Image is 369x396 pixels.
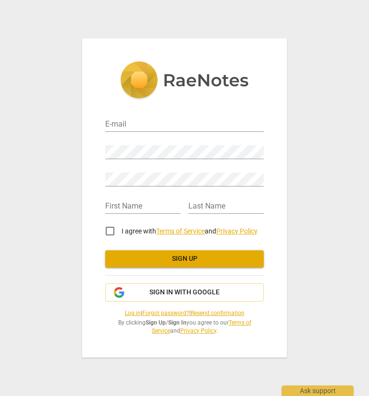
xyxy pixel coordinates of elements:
[105,283,264,302] button: Sign in with Google
[152,319,251,334] a: Terms of Service
[216,227,258,235] a: Privacy Policy
[146,319,166,326] b: Sign Up
[125,310,141,316] a: Log in
[282,385,354,396] div: Ask support
[180,327,216,334] a: Privacy Policy
[120,61,249,101] img: 5ac2273c67554f335776073100b6d88f.svg
[168,319,186,326] b: Sign In
[105,309,264,317] span: | |
[105,250,264,268] button: Sign up
[105,319,264,335] span: By clicking / you agree to our and .
[142,310,189,316] a: Forgot password?
[113,254,256,264] span: Sign up
[149,288,220,297] span: Sign in with Google
[191,310,245,316] a: Resend confirmation
[122,227,258,235] span: I agree with and
[156,227,205,235] a: Terms of Service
